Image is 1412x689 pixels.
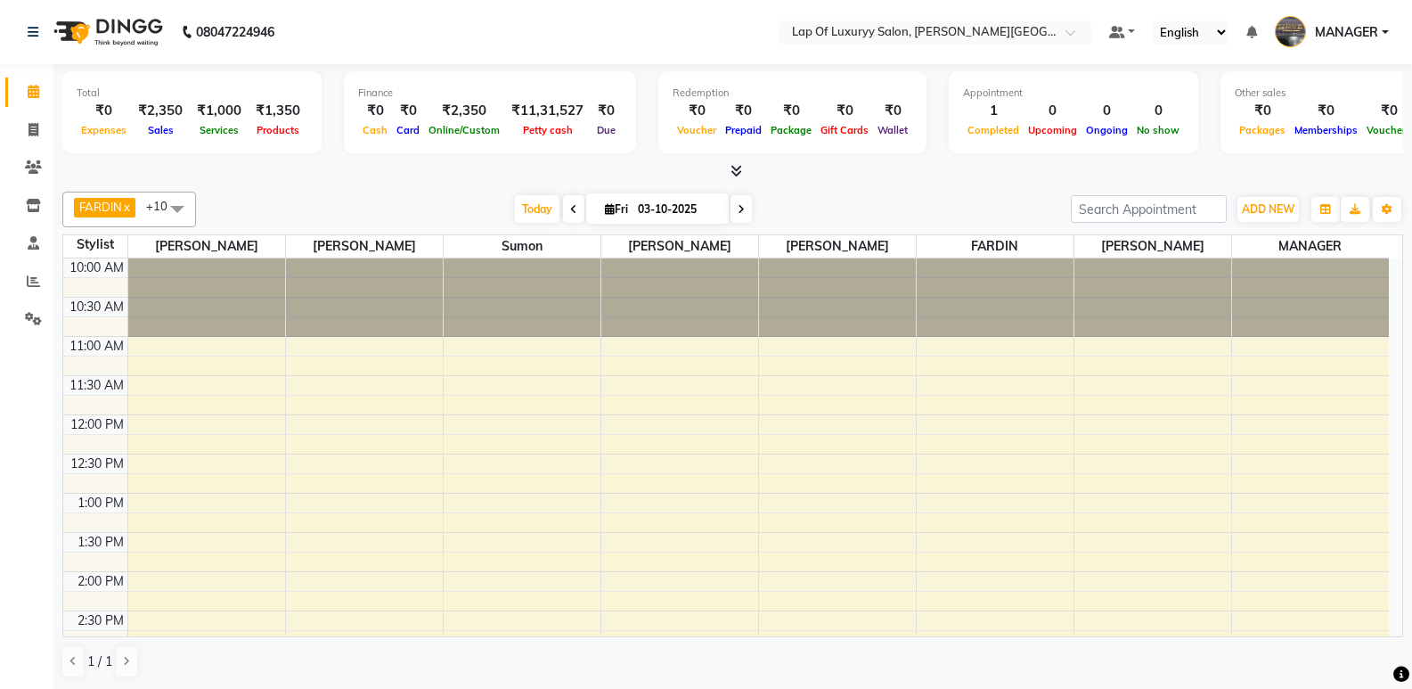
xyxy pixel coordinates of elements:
button: ADD NEW [1237,197,1299,222]
div: ₹0 [591,101,622,121]
div: Redemption [673,86,912,101]
input: Search Appointment [1071,195,1227,223]
div: ₹0 [1290,101,1362,121]
span: Sales [143,124,178,136]
span: 1 / 1 [87,652,112,671]
span: MANAGER [1315,23,1378,42]
div: ₹0 [77,101,131,121]
div: ₹0 [721,101,766,121]
span: Completed [963,124,1024,136]
div: ₹0 [1235,101,1290,121]
span: [PERSON_NAME] [128,235,285,258]
span: Ongoing [1081,124,1132,136]
div: 10:00 AM [66,258,127,277]
div: ₹0 [392,101,424,121]
div: 11:30 AM [66,376,127,395]
span: Cash [358,124,392,136]
b: 08047224946 [196,7,274,57]
span: Sumon [444,235,600,258]
div: 11:00 AM [66,337,127,356]
div: ₹0 [873,101,912,121]
span: FARDIN [917,235,1073,258]
span: Today [515,195,559,223]
div: Stylist [63,235,127,254]
div: ₹0 [816,101,873,121]
span: Petty cash [518,124,577,136]
a: x [122,200,130,214]
span: Upcoming [1024,124,1081,136]
div: 10:30 AM [66,298,127,316]
span: [PERSON_NAME] [601,235,758,258]
div: ₹0 [673,101,721,121]
span: Voucher [673,124,721,136]
div: ₹0 [358,101,392,121]
div: ₹2,350 [131,101,190,121]
img: MANAGER [1275,16,1306,47]
div: 0 [1024,101,1081,121]
div: 2:30 PM [74,611,127,630]
span: Packages [1235,124,1290,136]
div: ₹1,350 [249,101,307,121]
span: [PERSON_NAME] [1074,235,1231,258]
span: Services [195,124,243,136]
span: [PERSON_NAME] [286,235,443,258]
span: Fri [600,202,633,216]
span: Products [252,124,304,136]
div: 0 [1081,101,1132,121]
div: 12:00 PM [67,415,127,434]
div: ₹11,31,527 [504,101,591,121]
span: FARDIN [79,200,122,214]
div: 1:00 PM [74,494,127,513]
div: 2:00 PM [74,572,127,591]
div: 1:30 PM [74,533,127,552]
span: ADD NEW [1242,202,1294,216]
span: Package [766,124,816,136]
div: Total [77,86,307,101]
span: Gift Cards [816,124,873,136]
span: MANAGER [1232,235,1390,258]
span: No show [1132,124,1184,136]
div: 12:30 PM [67,455,127,473]
input: 2025-10-03 [633,196,722,223]
div: ₹2,350 [424,101,504,121]
div: ₹0 [766,101,816,121]
span: Memberships [1290,124,1362,136]
span: Card [392,124,424,136]
div: ₹1,000 [190,101,249,121]
span: [PERSON_NAME] [759,235,916,258]
span: Prepaid [721,124,766,136]
div: Appointment [963,86,1184,101]
span: +10 [146,199,181,213]
div: Finance [358,86,622,101]
span: Due [592,124,620,136]
div: 0 [1132,101,1184,121]
img: logo [45,7,167,57]
span: Wallet [873,124,912,136]
div: 1 [963,101,1024,121]
span: Expenses [77,124,131,136]
span: Online/Custom [424,124,504,136]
